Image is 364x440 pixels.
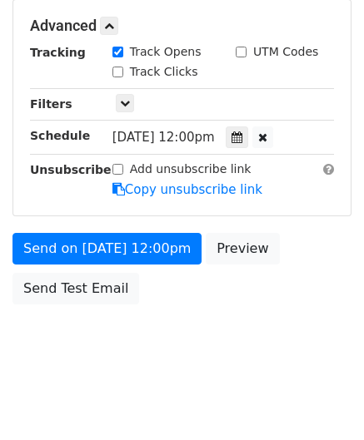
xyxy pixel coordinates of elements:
strong: Unsubscribe [30,163,112,176]
span: [DATE] 12:00pm [112,130,215,145]
strong: Schedule [30,129,90,142]
strong: Filters [30,97,72,111]
iframe: Chat Widget [281,360,364,440]
a: Copy unsubscribe link [112,182,262,197]
h5: Advanced [30,17,334,35]
label: Add unsubscribe link [130,161,252,178]
label: UTM Codes [253,43,318,61]
a: Send Test Email [12,273,139,304]
label: Track Opens [130,43,202,61]
a: Send on [DATE] 12:00pm [12,233,202,264]
a: Preview [206,233,279,264]
label: Track Clicks [130,63,198,81]
strong: Tracking [30,46,86,59]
